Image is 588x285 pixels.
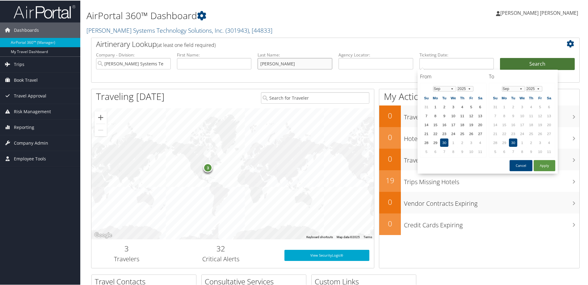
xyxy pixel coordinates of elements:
[458,120,466,128] td: 18
[509,147,517,155] td: 7
[476,93,484,101] th: Sa
[404,174,579,186] h3: Trips Missing Hotels
[440,147,448,155] td: 7
[489,72,555,79] h4: To
[420,72,486,79] h4: From
[422,93,430,101] th: Su
[404,109,579,121] h3: Travel Approvals Pending (Advisor Booked)
[509,120,517,128] td: 16
[14,103,51,119] span: Risk Management
[536,147,544,155] td: 10
[440,102,448,110] td: 2
[96,38,534,49] h2: Airtinerary Lookup
[379,131,401,142] h2: 0
[431,138,439,146] td: 29
[509,102,517,110] td: 2
[14,151,46,166] span: Employee Tools
[476,102,484,110] td: 6
[249,26,272,34] span: , [ 44833 ]
[518,111,526,119] td: 10
[491,111,499,119] td: 7
[337,235,360,238] span: Map data ©2025
[96,254,157,263] h3: Travelers
[86,26,272,34] a: [PERSON_NAME] Systems Technology Solutions, Inc.
[14,119,34,134] span: Reporting
[449,111,457,119] td: 10
[96,89,165,102] h1: Traveling [DATE]
[545,129,553,137] td: 27
[440,120,448,128] td: 16
[379,175,401,185] h2: 19
[518,102,526,110] td: 3
[467,147,475,155] td: 10
[467,111,475,119] td: 12
[14,72,38,87] span: Book Travel
[14,135,48,150] span: Company Admin
[518,147,526,155] td: 8
[379,89,579,102] h1: My Action Items
[422,147,430,155] td: 5
[536,93,544,101] th: Fr
[258,51,332,57] label: Last Name:
[536,129,544,137] td: 26
[491,102,499,110] td: 31
[509,129,517,137] td: 23
[379,218,401,228] h2: 0
[404,152,579,164] h3: Travelers Need Help (Safety Check)
[534,159,555,171] button: Apply
[527,129,535,137] td: 25
[431,129,439,137] td: 22
[379,191,579,213] a: 0Vendor Contracts Expiring
[500,9,578,16] span: [PERSON_NAME] [PERSON_NAME]
[177,51,252,57] label: First Name:
[167,254,275,263] h3: Critical Alerts
[14,88,46,103] span: Travel Approval
[491,93,499,101] th: Su
[467,93,475,101] th: Fr
[422,120,430,128] td: 14
[500,102,508,110] td: 1
[379,170,579,191] a: 19Trips Missing Hotels
[379,196,401,207] h2: 0
[404,196,579,207] h3: Vendor Contracts Expiring
[545,93,553,101] th: Sa
[545,120,553,128] td: 20
[491,129,499,137] td: 21
[510,159,532,171] button: Cancel
[496,3,584,22] a: [PERSON_NAME] [PERSON_NAME]
[527,111,535,119] td: 11
[284,249,369,260] a: View SecurityLogic®
[545,138,553,146] td: 4
[96,243,157,253] h2: 3
[518,138,526,146] td: 1
[94,111,107,123] button: Zoom in
[458,93,466,101] th: Th
[431,147,439,155] td: 6
[422,129,430,137] td: 21
[363,235,372,238] a: Terms (opens in new tab)
[500,129,508,137] td: 22
[536,102,544,110] td: 5
[476,111,484,119] td: 13
[458,111,466,119] td: 11
[449,138,457,146] td: 1
[545,102,553,110] td: 6
[527,120,535,128] td: 18
[467,129,475,137] td: 26
[527,138,535,146] td: 2
[379,153,401,163] h2: 0
[500,57,575,70] button: Search
[419,51,494,57] label: Ticketing Date:
[440,138,448,146] td: 30
[458,102,466,110] td: 4
[509,138,517,146] td: 30
[518,93,526,101] th: We
[527,147,535,155] td: 9
[422,138,430,146] td: 28
[431,93,439,101] th: Mo
[404,131,579,142] h3: Hotel Payment Authorizations Failed
[509,93,517,101] th: Tu
[545,111,553,119] td: 13
[379,105,579,126] a: 0Travel Approvals Pending (Advisor Booked)
[491,147,499,155] td: 5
